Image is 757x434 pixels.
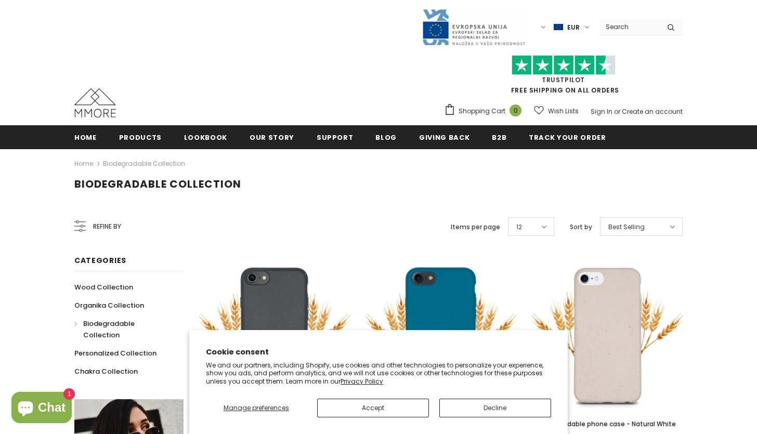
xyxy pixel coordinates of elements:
span: Organika Collection [74,300,144,310]
span: Products [119,133,162,142]
a: Trustpilot [542,75,585,84]
span: 12 [516,222,522,232]
a: Javni Razpis [422,22,526,31]
span: Our Story [250,133,294,142]
a: Our Story [250,125,294,149]
span: B2B [492,133,506,142]
a: Personalized Collection [74,344,156,362]
a: Products [119,125,162,149]
span: Biodegradable Collection [83,319,135,340]
a: support [317,125,354,149]
label: Sort by [570,222,592,232]
a: Blog [375,125,397,149]
a: Home [74,157,93,170]
a: Create an account [622,107,683,116]
span: Best Selling [608,222,645,232]
a: B2B [492,125,506,149]
a: Home [74,125,97,149]
a: Lookbook [184,125,227,149]
input: Search Site [599,19,659,34]
a: Sign In [591,107,612,116]
span: or [614,107,620,116]
label: Items per page [451,222,500,232]
img: Javni Razpis [422,8,526,46]
button: Accept [317,399,429,417]
a: Chakra Collection [74,362,138,380]
a: Biodegradable Collection [103,159,185,168]
a: Shopping Cart 0 [444,103,527,119]
span: Manage preferences [224,403,289,412]
span: Wish Lists [548,106,579,116]
a: Wood Collection [74,278,133,296]
span: Blog [375,133,397,142]
span: Chakra Collection [74,366,138,376]
span: EUR [567,22,580,33]
span: Giving back [419,133,469,142]
inbox-online-store-chat: Shopify online store chat [8,392,75,426]
button: Manage preferences [206,399,307,417]
span: Categories [74,255,126,266]
span: Lookbook [184,133,227,142]
img: MMORE Cases [74,88,116,117]
span: Home [74,133,97,142]
a: Track your order [529,125,606,149]
a: Giving back [419,125,469,149]
a: Privacy Policy [341,377,383,386]
span: 0 [510,104,521,116]
a: Biodegradable Collection [74,314,172,344]
a: Organika Collection [74,296,144,314]
button: Decline [439,399,551,417]
span: Biodegradable Collection [74,177,241,191]
a: Biodegradable phone case - Natural White [532,418,683,430]
p: We and our partners, including Shopify, use cookies and other technologies to personalize your ex... [206,361,551,386]
span: Wood Collection [74,282,133,292]
span: Track your order [529,133,606,142]
span: Personalized Collection [74,348,156,358]
span: Biodegradable phone case - Natural White [539,419,676,428]
h2: Cookie consent [206,347,551,358]
span: Shopping Cart [459,106,505,116]
span: FREE SHIPPING ON ALL ORDERS [444,60,683,95]
span: support [317,133,354,142]
a: Wish Lists [534,102,579,120]
span: Refine by [93,221,121,232]
img: Trust Pilot Stars [512,55,616,75]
